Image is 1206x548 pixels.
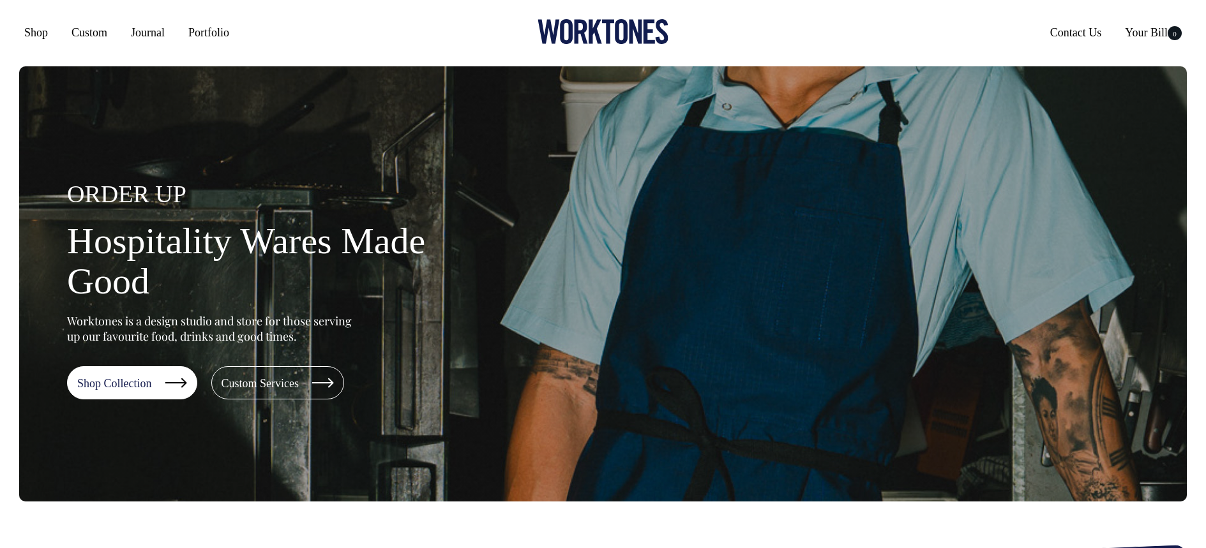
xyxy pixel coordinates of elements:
[67,181,476,208] h4: ORDER UP
[211,366,345,399] a: Custom Services
[67,366,197,399] a: Shop Collection
[67,313,358,344] p: Worktones is a design studio and store for those serving up our favourite food, drinks and good t...
[126,21,170,44] a: Journal
[1168,26,1182,40] span: 0
[66,21,112,44] a: Custom
[67,221,476,302] h1: Hospitality Wares Made Good
[183,21,234,44] a: Portfolio
[19,21,53,44] a: Shop
[1045,21,1107,44] a: Contact Us
[1120,21,1187,44] a: Your Bill0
